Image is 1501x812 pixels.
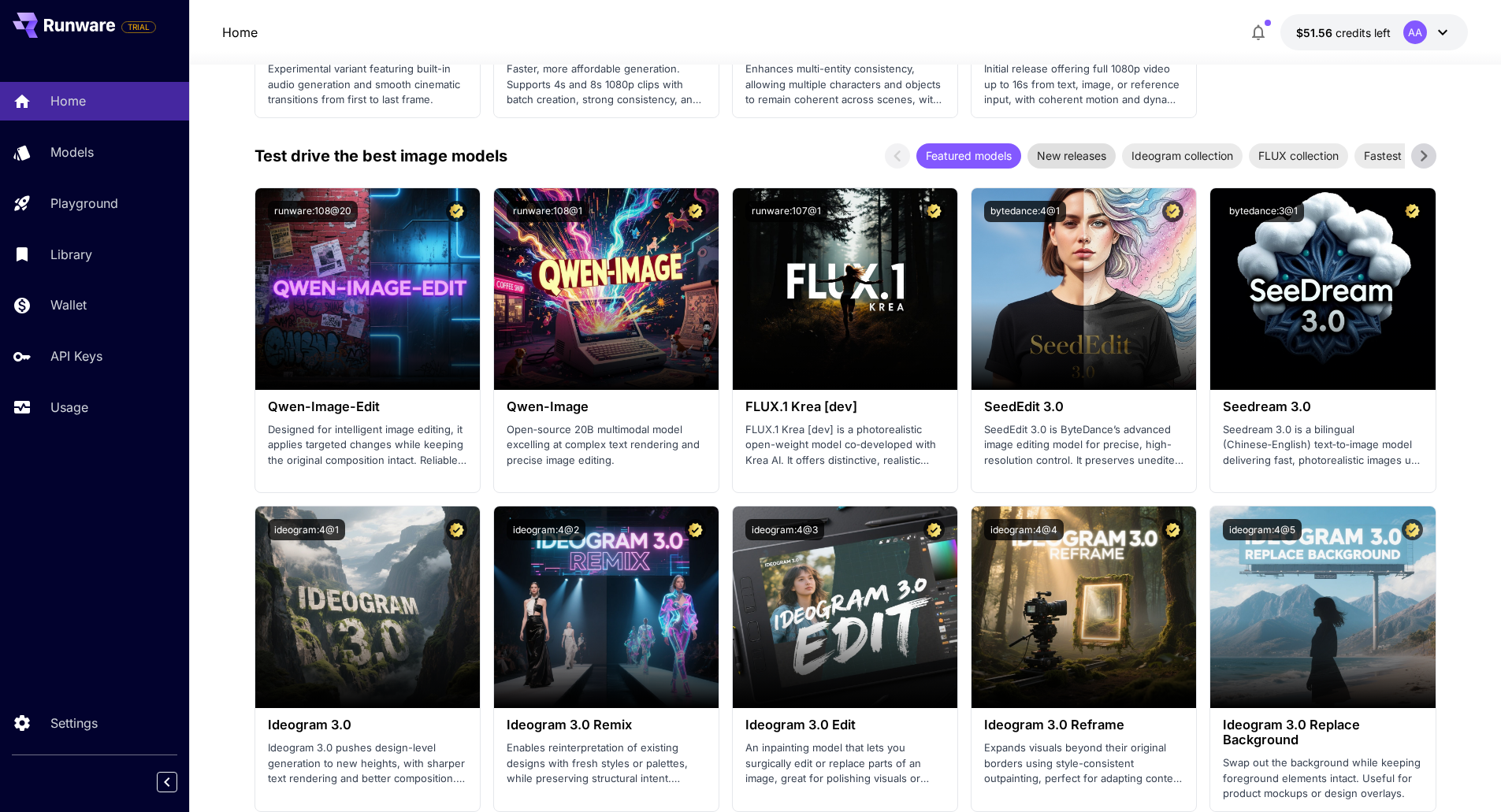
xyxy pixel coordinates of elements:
img: alt [733,506,957,708]
p: Usage [50,398,88,417]
p: Faster, more affordable generation. Supports 4s and 8s 1080p clips with batch creation, strong co... [507,61,706,108]
p: Enhances multi-entity consistency, allowing multiple characters and objects to remain coherent ac... [745,61,945,108]
p: Initial release offering full 1080p video up to 16s from text, image, or reference input, with co... [984,61,1183,108]
button: Certified Model – Vetted for best performance and includes a commercial license. [1162,201,1183,222]
div: AA [1403,20,1427,44]
button: bytedance:4@1 [984,201,1066,222]
p: Designed for intelligent image editing, it applies targeted changes while keeping the original co... [268,422,467,469]
button: ideogram:4@4 [984,519,1064,540]
span: $51.56 [1296,26,1336,39]
a: Home [222,23,258,42]
button: $51.5569AA [1280,14,1468,50]
h3: Qwen-Image-Edit [268,399,467,414]
p: Ideogram 3.0 pushes design-level generation to new heights, with sharper text rendering and bette... [268,740,467,787]
h3: Qwen-Image [507,399,706,414]
span: TRIAL [122,21,155,33]
div: Collapse sidebar [169,768,189,796]
button: Certified Model – Vetted for best performance and includes a commercial license. [923,519,945,540]
p: API Keys [50,347,102,365]
p: An inpainting model that lets you surgically edit or replace parts of an image, great for polishi... [745,740,945,787]
span: credits left [1336,26,1391,39]
div: Featured models [916,143,1021,169]
span: Ideogram collection [1122,147,1243,164]
p: Open‑source 20B multimodal model excelling at complex text rendering and precise image editing. [507,422,706,469]
p: Wallet [50,295,87,314]
button: Certified Model – Vetted for best performance and includes a commercial license. [1162,519,1183,540]
img: alt [972,506,1196,708]
h3: Ideogram 3.0 Remix [507,717,706,732]
button: Certified Model – Vetted for best performance and includes a commercial license. [446,519,467,540]
button: Certified Model – Vetted for best performance and includes a commercial license. [923,201,945,222]
button: Certified Model – Vetted for best performance and includes a commercial license. [1402,519,1423,540]
div: Ideogram collection [1122,143,1243,169]
h3: Ideogram 3.0 Replace Background [1223,717,1422,747]
h3: Ideogram 3.0 [268,717,467,732]
span: Featured models [916,147,1021,164]
button: runware:108@20 [268,201,358,222]
button: Certified Model – Vetted for best performance and includes a commercial license. [685,519,706,540]
button: Collapse sidebar [157,772,177,792]
p: FLUX.1 Krea [dev] is a photorealistic open-weight model co‑developed with Krea AI. It offers dist... [745,422,945,469]
p: Library [50,245,92,264]
p: Experimental variant featuring built-in audio generation and smooth cinematic transitions from fi... [268,61,467,108]
img: alt [733,188,957,390]
p: Test drive the best image models [255,144,507,168]
div: FLUX collection [1249,143,1348,169]
p: Expands visuals beyond their original borders using style-consistent outpainting, perfect for ada... [984,740,1183,787]
button: runware:108@1 [507,201,589,222]
img: alt [494,506,719,708]
p: Settings [50,714,98,732]
div: Fastest models [1354,143,1451,169]
p: Swap out the background while keeping foreground elements intact. Useful for product mockups or d... [1223,755,1422,802]
p: Home [50,91,86,110]
p: SeedEdit 3.0 is ByteDance’s advanced image editing model for precise, high-resolution control. It... [984,422,1183,469]
img: alt [972,188,1196,390]
button: runware:107@1 [745,201,827,222]
button: ideogram:4@3 [745,519,824,540]
h3: Ideogram 3.0 Edit [745,717,945,732]
button: Certified Model – Vetted for best performance and includes a commercial license. [446,201,467,222]
img: alt [255,506,480,708]
nav: breadcrumb [222,23,258,42]
img: alt [1210,506,1435,708]
p: Seedream 3.0 is a bilingual (Chinese‑English) text‑to‑image model delivering fast, photorealistic... [1223,422,1422,469]
p: Models [50,143,94,161]
button: Certified Model – Vetted for best performance and includes a commercial license. [1402,201,1423,222]
button: ideogram:4@2 [507,519,585,540]
button: Certified Model – Vetted for best performance and includes a commercial license. [685,201,706,222]
h3: FLUX.1 Krea [dev] [745,399,945,414]
h3: SeedEdit 3.0 [984,399,1183,414]
span: New releases [1027,147,1116,164]
span: Add your payment card to enable full platform functionality. [121,17,156,36]
img: alt [494,188,719,390]
p: Enables reinterpretation of existing designs with fresh styles or palettes, while preserving stru... [507,740,706,787]
img: alt [255,188,480,390]
span: FLUX collection [1249,147,1348,164]
button: bytedance:3@1 [1223,201,1304,222]
p: Playground [50,194,118,213]
h3: Ideogram 3.0 Reframe [984,717,1183,732]
img: alt [1210,188,1435,390]
div: $51.5569 [1296,24,1391,41]
span: Fastest models [1354,147,1451,164]
button: ideogram:4@5 [1223,519,1302,540]
h3: Seedream 3.0 [1223,399,1422,414]
div: New releases [1027,143,1116,169]
button: ideogram:4@1 [268,519,345,540]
